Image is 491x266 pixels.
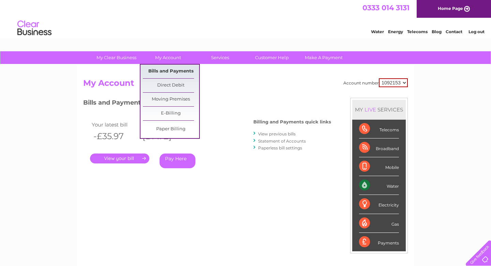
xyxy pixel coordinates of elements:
a: My Account [140,51,196,64]
div: Electricity [359,195,399,214]
a: Statement of Accounts [258,138,306,144]
div: Water [359,176,399,195]
a: Pay Here [160,154,195,168]
th: -£35.97 [90,129,139,143]
a: Telecoms [407,29,428,34]
a: Water [371,29,384,34]
h2: My Account [83,78,408,91]
a: Blog [432,29,442,34]
a: Energy [388,29,403,34]
a: Contact [446,29,462,34]
div: Broadband [359,138,399,157]
div: MY SERVICES [352,100,406,119]
a: Paperless bill settings [258,145,302,150]
div: Mobile [359,157,399,176]
a: 0333 014 3131 [362,3,410,12]
a: Customer Help [244,51,300,64]
a: Log out [468,29,485,34]
div: Account number [343,78,408,87]
a: Make A Payment [296,51,352,64]
div: Telecoms [359,120,399,138]
div: Clear Business is a trading name of Verastar Limited (registered in [GEOGRAPHIC_DATA] No. 3667643... [85,4,407,33]
a: Bills and Payments [143,65,199,78]
a: . [90,154,149,163]
td: Your latest bill [90,120,139,129]
h3: Bills and Payments [83,98,331,110]
a: E-Billing [143,107,199,120]
a: Direct Debit [143,79,199,92]
div: Gas [359,214,399,233]
a: Paper Billing [143,122,199,136]
div: Payments [359,233,399,251]
a: View previous bills [258,131,296,136]
td: Invoice date [139,120,188,129]
a: Services [192,51,248,64]
div: LIVE [363,106,377,113]
h4: Billing and Payments quick links [253,119,331,124]
img: logo.png [17,18,52,39]
a: My Clear Business [88,51,145,64]
th: [DATE] [139,129,188,143]
a: Moving Premises [143,93,199,106]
